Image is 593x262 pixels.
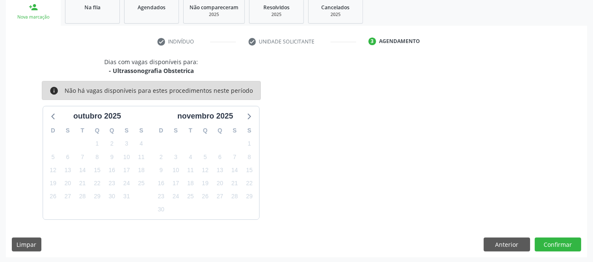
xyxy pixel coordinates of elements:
div: S [227,124,242,137]
span: sexta-feira, 10 de outubro de 2025 [121,151,133,163]
span: sábado, 1 de novembro de 2025 [244,138,255,150]
span: terça-feira, 4 de novembro de 2025 [184,151,196,163]
span: quinta-feira, 23 de outubro de 2025 [106,178,118,189]
span: terça-feira, 28 de outubro de 2025 [76,191,88,203]
div: S [119,124,134,137]
span: sábado, 4 de outubro de 2025 [135,138,147,150]
span: domingo, 19 de outubro de 2025 [47,178,59,189]
div: person_add [29,3,38,12]
span: domingo, 12 de outubro de 2025 [47,164,59,176]
span: sexta-feira, 14 de novembro de 2025 [229,164,241,176]
div: - Ultrassonografia Obstetrica [104,66,198,75]
span: quarta-feira, 29 de outubro de 2025 [91,191,103,203]
button: Limpar [12,238,41,252]
span: terça-feira, 7 de outubro de 2025 [76,151,88,163]
span: sábado, 11 de outubro de 2025 [135,151,147,163]
span: segunda-feira, 27 de outubro de 2025 [62,191,74,203]
span: domingo, 23 de novembro de 2025 [155,191,167,203]
span: quarta-feira, 12 de novembro de 2025 [199,164,211,176]
div: 3 [368,38,376,45]
span: segunda-feira, 13 de outubro de 2025 [62,164,74,176]
span: sábado, 22 de novembro de 2025 [244,178,255,189]
div: T [75,124,90,137]
span: domingo, 5 de outubro de 2025 [47,151,59,163]
span: terça-feira, 21 de outubro de 2025 [76,178,88,189]
span: sexta-feira, 17 de outubro de 2025 [121,164,133,176]
span: sábado, 8 de novembro de 2025 [244,151,255,163]
div: D [46,124,60,137]
div: Agendamento [379,38,420,45]
span: quinta-feira, 20 de novembro de 2025 [214,178,226,189]
span: quinta-feira, 30 de outubro de 2025 [106,191,118,203]
span: quinta-feira, 27 de novembro de 2025 [214,191,226,203]
span: sábado, 29 de novembro de 2025 [244,191,255,203]
div: S [60,124,75,137]
span: quarta-feira, 26 de novembro de 2025 [199,191,211,203]
i: info [49,86,59,95]
span: sexta-feira, 31 de outubro de 2025 [121,191,133,203]
span: domingo, 16 de novembro de 2025 [155,178,167,189]
span: sábado, 25 de outubro de 2025 [135,178,147,189]
span: Resolvidos [263,4,290,11]
span: sexta-feira, 7 de novembro de 2025 [229,151,241,163]
span: terça-feira, 25 de novembro de 2025 [184,191,196,203]
span: terça-feira, 14 de outubro de 2025 [76,164,88,176]
span: terça-feira, 11 de novembro de 2025 [184,164,196,176]
div: 2025 [314,11,357,18]
span: Não compareceram [190,4,238,11]
span: segunda-feira, 6 de outubro de 2025 [62,151,74,163]
span: segunda-feira, 24 de novembro de 2025 [170,191,182,203]
span: Cancelados [322,4,350,11]
div: S [168,124,183,137]
span: sábado, 18 de outubro de 2025 [135,164,147,176]
span: domingo, 26 de outubro de 2025 [47,191,59,203]
div: Q [213,124,227,137]
span: sexta-feira, 24 de outubro de 2025 [121,178,133,189]
span: segunda-feira, 20 de outubro de 2025 [62,178,74,189]
span: domingo, 9 de novembro de 2025 [155,164,167,176]
span: quarta-feira, 1 de outubro de 2025 [91,138,103,150]
span: quarta-feira, 19 de novembro de 2025 [199,178,211,189]
span: segunda-feira, 17 de novembro de 2025 [170,178,182,189]
span: sábado, 15 de novembro de 2025 [244,164,255,176]
div: S [242,124,257,137]
span: quarta-feira, 5 de novembro de 2025 [199,151,211,163]
span: quinta-feira, 6 de novembro de 2025 [214,151,226,163]
span: quarta-feira, 15 de outubro de 2025 [91,164,103,176]
span: sexta-feira, 3 de outubro de 2025 [121,138,133,150]
span: domingo, 2 de novembro de 2025 [155,151,167,163]
div: Q [105,124,119,137]
div: D [154,124,168,137]
div: 2025 [255,11,298,18]
div: 2025 [190,11,238,18]
button: Anterior [484,238,530,252]
span: segunda-feira, 3 de novembro de 2025 [170,151,182,163]
span: domingo, 30 de novembro de 2025 [155,204,167,216]
div: Dias com vagas disponíveis para: [104,57,198,75]
div: Não há vagas disponíveis para estes procedimentos neste período [65,86,253,95]
div: novembro 2025 [174,111,236,122]
span: quarta-feira, 22 de outubro de 2025 [91,178,103,189]
span: quinta-feira, 13 de novembro de 2025 [214,164,226,176]
span: Agendados [138,4,165,11]
div: Q [90,124,105,137]
span: quinta-feira, 9 de outubro de 2025 [106,151,118,163]
span: quinta-feira, 16 de outubro de 2025 [106,164,118,176]
span: sexta-feira, 28 de novembro de 2025 [229,191,241,203]
span: quarta-feira, 8 de outubro de 2025 [91,151,103,163]
span: sexta-feira, 21 de novembro de 2025 [229,178,241,189]
span: Na fila [84,4,100,11]
span: segunda-feira, 10 de novembro de 2025 [170,164,182,176]
div: Nova marcação [12,14,55,20]
span: quinta-feira, 2 de outubro de 2025 [106,138,118,150]
div: outubro 2025 [70,111,125,122]
button: Confirmar [535,238,581,252]
div: Q [198,124,213,137]
div: T [183,124,198,137]
div: S [134,124,149,137]
span: terça-feira, 18 de novembro de 2025 [184,178,196,189]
